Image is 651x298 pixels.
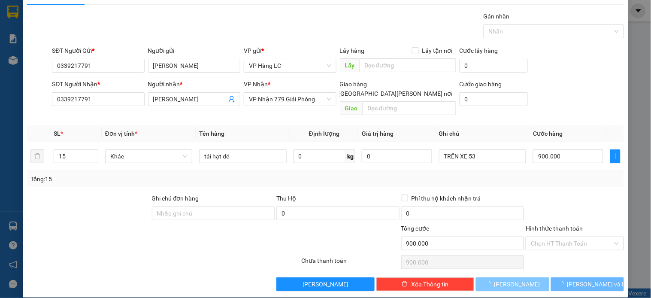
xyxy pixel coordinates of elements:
span: [PERSON_NAME] [494,280,540,289]
span: Giao [340,101,363,115]
span: Tổng cước [401,225,430,232]
input: VD: Bàn, Ghế [199,149,286,163]
input: Cước lấy hàng [460,59,528,73]
label: Gán nhãn [484,13,510,20]
button: plus [610,149,621,163]
button: [PERSON_NAME] [476,277,549,291]
span: SL [54,130,61,137]
input: Cước giao hàng [460,92,528,106]
span: VP Hàng LC [249,59,331,72]
span: [GEOGRAPHIC_DATA][PERSON_NAME] nơi [336,89,456,98]
button: deleteXóa Thông tin [376,277,474,291]
span: loading [558,281,567,287]
span: Xóa Thông tin [411,280,448,289]
span: Lấy tận nơi [419,46,456,55]
span: plus [611,153,620,160]
span: Cước hàng [533,130,563,137]
button: delete [30,149,44,163]
input: Dọc đường [360,58,456,72]
button: [PERSON_NAME] [276,277,374,291]
div: SĐT Người Gửi [52,46,144,55]
input: 0 [362,149,432,163]
span: Phí thu hộ khách nhận trả [408,194,484,203]
span: Lấy hàng [340,47,365,54]
span: Lấy [340,58,360,72]
div: SĐT Người Nhận [52,79,144,89]
span: Tên hàng [199,130,224,137]
input: Ghi Chú [439,149,526,163]
span: Thu Hộ [276,195,296,202]
input: Dọc đường [363,101,456,115]
label: Hình thức thanh toán [526,225,583,232]
span: VP Nhận [244,81,268,88]
label: Cước giao hàng [460,81,502,88]
button: [PERSON_NAME] và In [551,277,624,291]
span: user-add [228,96,235,103]
div: Chưa thanh toán [300,256,400,271]
span: kg [346,149,355,163]
span: Đơn vị tính [105,130,137,137]
span: loading [485,281,494,287]
span: Giá trị hàng [362,130,394,137]
span: VP Nhận 779 Giải Phóng [249,93,331,106]
div: Người nhận [148,79,240,89]
input: Ghi chú đơn hàng [152,207,275,220]
span: [PERSON_NAME] [303,280,348,289]
span: Định lượng [309,130,339,137]
span: Khác [110,150,187,163]
th: Ghi chú [436,125,530,142]
label: Cước lấy hàng [460,47,498,54]
span: delete [402,281,408,288]
span: Giao hàng [340,81,367,88]
div: VP gửi [244,46,336,55]
div: Tổng: 15 [30,174,252,184]
div: Người gửi [148,46,240,55]
label: Ghi chú đơn hàng [152,195,199,202]
span: [PERSON_NAME] và In [567,280,627,289]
